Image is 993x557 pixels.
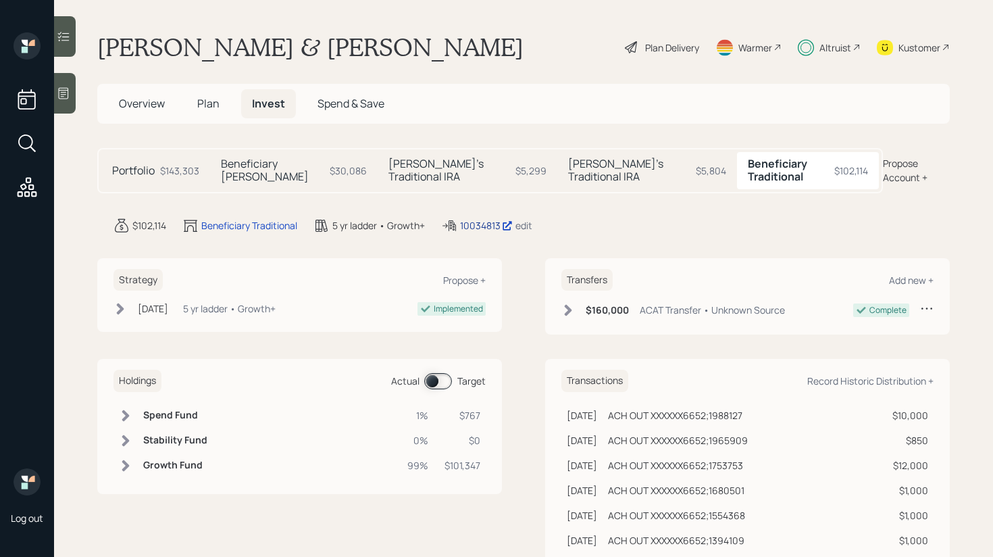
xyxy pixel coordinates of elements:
[567,533,597,548] div: [DATE]
[640,303,785,317] div: ACAT Transfer • Unknown Source
[330,164,367,178] div: $30,086
[14,468,41,495] img: retirable_logo.png
[608,533,744,548] div: ACH OUT XXXXXX6652;1394109
[112,164,155,177] h5: Portfolio
[221,158,324,183] h5: Beneficiary [PERSON_NAME]
[892,533,928,548] div: $1,000
[567,458,597,473] div: [DATE]
[819,41,851,55] div: Altruist
[567,433,597,447] div: [DATE]
[113,269,163,291] h6: Strategy
[892,408,928,422] div: $10,000
[97,32,524,62] h1: [PERSON_NAME] & [PERSON_NAME]
[443,274,486,287] div: Propose +
[391,374,419,388] div: Actual
[898,41,940,55] div: Kustomer
[608,508,745,523] div: ACH OUT XXXXXX6652;1554368
[892,483,928,498] div: $1,000
[407,408,428,422] div: 1%
[515,219,532,232] div: edit
[317,96,384,111] span: Spend & Save
[567,508,597,523] div: [DATE]
[201,218,297,233] div: Beneficiary Traditional
[11,512,43,525] div: Log out
[143,460,207,471] h6: Growth Fund
[567,408,597,422] div: [DATE]
[197,96,220,111] span: Plan
[892,433,928,447] div: $850
[561,370,628,392] h6: Transactions
[515,164,546,178] div: $5,299
[143,435,207,446] h6: Stability Fund
[460,218,513,233] div: 10034813
[696,164,726,178] div: $5,804
[889,274,934,287] div: Add new +
[457,374,486,388] div: Target
[444,458,480,473] div: $101,347
[444,433,480,447] div: $0
[113,370,161,392] h6: Holdings
[869,304,907,316] div: Complete
[892,458,928,473] div: $12,000
[183,301,276,316] div: 5 yr ladder • Growth+
[883,156,950,185] div: Propose Account +
[608,408,742,422] div: ACH OUT XXXXXX6652;1988127
[748,158,829,183] h5: Beneficiary Traditional
[608,458,743,473] div: ACH OUT XXXXXX6652;1753753
[138,301,168,316] div: [DATE]
[738,41,772,55] div: Warmer
[332,218,425,233] div: 5 yr ladder • Growth+
[388,158,510,183] h5: [PERSON_NAME]'s Traditional IRA
[645,41,699,55] div: Plan Delivery
[834,164,868,178] div: $102,114
[407,433,428,447] div: 0%
[407,458,428,473] div: 99%
[567,483,597,498] div: [DATE]
[160,164,199,178] div: $143,303
[586,305,629,316] h6: $160,000
[608,483,744,498] div: ACH OUT XXXXXX6652;1680501
[434,303,483,315] div: Implemented
[892,508,928,523] div: $1,000
[807,374,934,387] div: Record Historic Distribution +
[561,269,613,291] h6: Transfers
[143,410,207,421] h6: Spend Fund
[568,158,690,183] h5: [PERSON_NAME]'s Traditional IRA
[252,96,285,111] span: Invest
[608,433,748,447] div: ACH OUT XXXXXX6652;1965909
[444,408,480,422] div: $767
[119,96,165,111] span: Overview
[132,218,166,233] div: $102,114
